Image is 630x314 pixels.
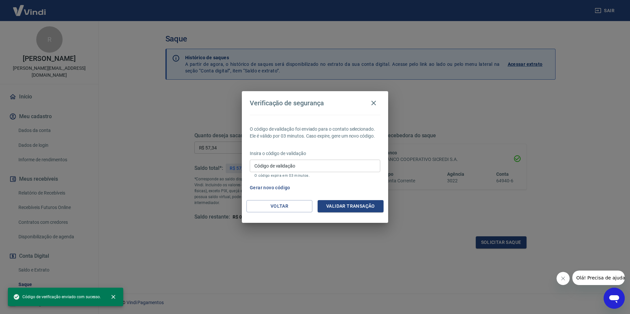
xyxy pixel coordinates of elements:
p: Insira o código de validação [250,150,380,157]
iframe: Mensagem da empresa [572,271,625,285]
button: close [106,290,121,304]
p: O código de validação foi enviado para o contato selecionado. Ele é válido por 03 minutos. Caso e... [250,126,380,140]
iframe: Fechar mensagem [557,272,570,285]
button: Voltar [246,200,312,212]
button: Validar transação [318,200,384,212]
p: O código expira em 03 minutos. [254,173,376,178]
button: Gerar novo código [247,182,293,194]
iframe: Botão para abrir a janela de mensagens [604,288,625,309]
span: Olá! Precisa de ajuda? [4,5,55,10]
span: Código de verificação enviado com sucesso. [13,294,101,300]
h4: Verificação de segurança [250,99,324,107]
